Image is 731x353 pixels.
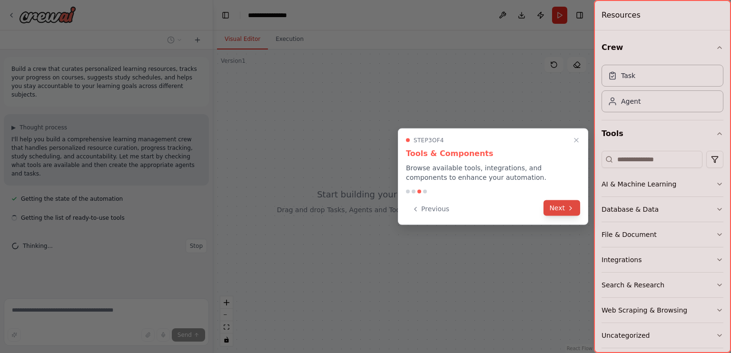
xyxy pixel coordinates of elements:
button: Previous [406,201,455,217]
button: Hide left sidebar [219,9,232,22]
p: Browse available tools, integrations, and components to enhance your automation. [406,163,580,182]
button: Next [543,200,580,216]
span: Step 3 of 4 [414,137,444,144]
h3: Tools & Components [406,148,580,159]
button: Close walkthrough [571,135,582,146]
